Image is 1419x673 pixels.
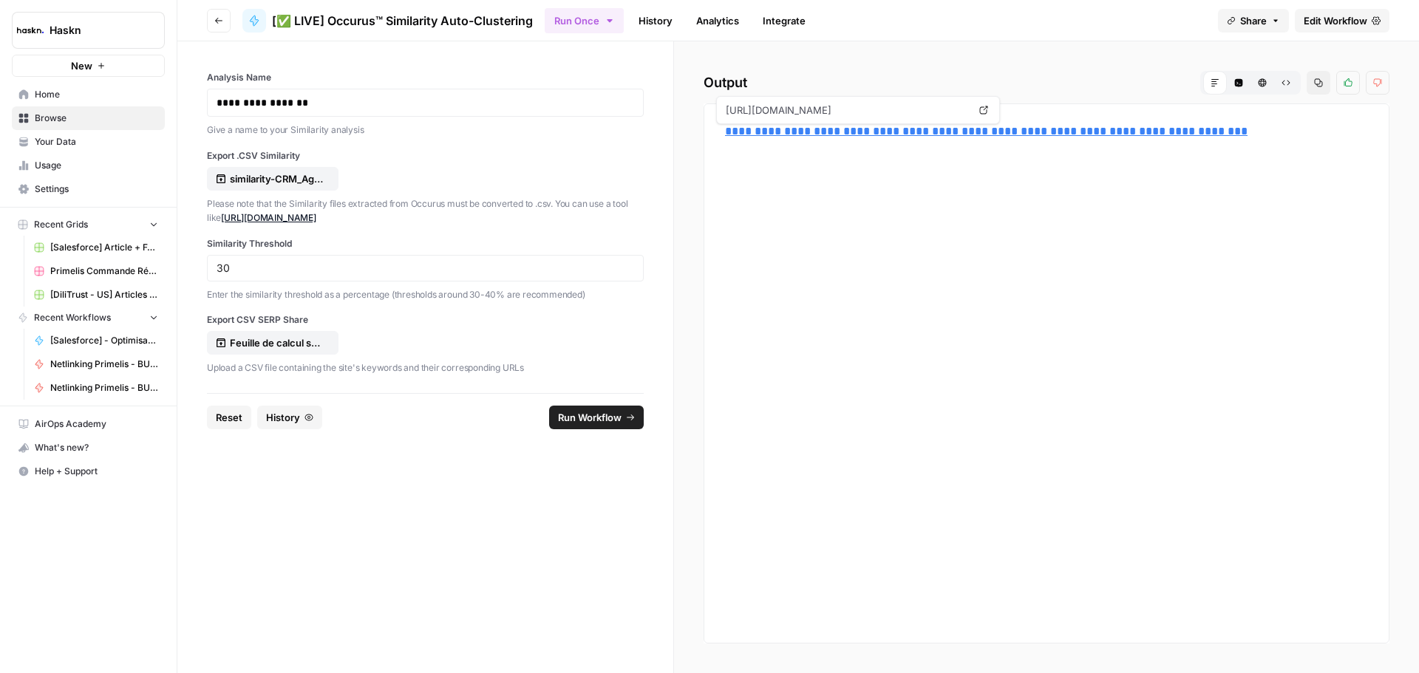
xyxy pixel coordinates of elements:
button: Feuille de calcul sans titre - salesforce.com.csv [207,331,338,355]
p: Enter the similarity threshold as a percentage (thresholds around 30-40% are recommended) [207,287,644,302]
button: Help + Support [12,460,165,483]
button: Run Workflow [549,406,644,429]
p: Give a name to your Similarity analysis [207,123,644,137]
span: AirOps Academy [35,417,158,431]
div: What's new? [13,437,164,459]
a: Home [12,83,165,106]
input: 30 [217,262,634,275]
a: [✅ LIVE] Occurus™ Similarity Auto-Clustering [242,9,533,33]
span: Recent Grids [34,218,88,231]
a: Settings [12,177,165,201]
span: [Salesforce] - Optimisation occurences [50,334,158,347]
button: New [12,55,165,77]
span: Help + Support [35,465,158,478]
button: Recent Grids [12,213,165,236]
a: Netlinking Primelis - BU US [27,376,165,400]
a: Netlinking Primelis - BU US - [GEOGRAPHIC_DATA] [27,352,165,376]
a: AirOps Academy [12,412,165,436]
span: Edit Workflow [1304,13,1367,28]
span: History [266,410,300,425]
button: Run Once [545,8,624,33]
label: Export .CSV Similarity [207,149,644,163]
span: Netlinking Primelis - BU US - [GEOGRAPHIC_DATA] [50,358,158,371]
a: History [630,9,681,33]
a: Usage [12,154,165,177]
p: similarity-CRM_Agentforce-ES-2025-08-13T12_11_21.277132Z.csv [230,171,324,186]
a: [Salesforce] - Optimisation occurences [27,329,165,352]
h2: Output [704,71,1389,95]
label: Export CSV SERP Share [207,313,644,327]
span: Primelis Commande Rédaction Netlinking (2).csv [50,264,158,278]
a: [Salesforce] Article + FAQ + Posts RS [27,236,165,259]
button: similarity-CRM_Agentforce-ES-2025-08-13T12_11_21.277132Z.csv [207,167,338,191]
p: Upload a CSV file containing the site's keywords and their corresponding URLs [207,361,644,375]
p: Please note that the Similarity files extracted from Occurus must be converted to .csv. You can u... [207,197,644,225]
button: History [257,406,322,429]
span: Your Data [35,135,158,148]
span: Run Workflow [558,410,622,425]
span: Usage [35,159,158,172]
span: [Salesforce] Article + FAQ + Posts RS [50,241,158,254]
button: What's new? [12,436,165,460]
a: Browse [12,106,165,130]
label: Similarity Threshold [207,237,644,250]
label: Analysis Name [207,71,644,84]
span: Netlinking Primelis - BU US [50,381,158,394]
button: Share [1218,9,1289,33]
span: [✅ LIVE] Occurus™ Similarity Auto-Clustering [272,12,533,30]
span: Browse [35,112,158,125]
a: Edit Workflow [1295,9,1389,33]
span: Reset [216,410,242,425]
span: Home [35,88,158,101]
span: [URL][DOMAIN_NAME] [723,97,971,123]
a: Your Data [12,130,165,154]
a: [URL][DOMAIN_NAME] [221,212,316,223]
span: Haskn [50,23,139,38]
img: Haskn Logo [17,17,44,44]
p: Feuille de calcul sans titre - salesforce.com.csv [230,335,324,350]
a: Primelis Commande Rédaction Netlinking (2).csv [27,259,165,283]
button: Workspace: Haskn [12,12,165,49]
button: Recent Workflows [12,307,165,329]
button: Reset [207,406,251,429]
a: Integrate [754,9,814,33]
a: Analytics [687,9,748,33]
span: [DiliTrust - US] Articles de blog 700-1000 mots Grid [50,288,158,301]
a: [DiliTrust - US] Articles de blog 700-1000 mots Grid [27,283,165,307]
span: Recent Workflows [34,311,111,324]
span: Share [1240,13,1267,28]
span: New [71,58,92,73]
span: Settings [35,182,158,196]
